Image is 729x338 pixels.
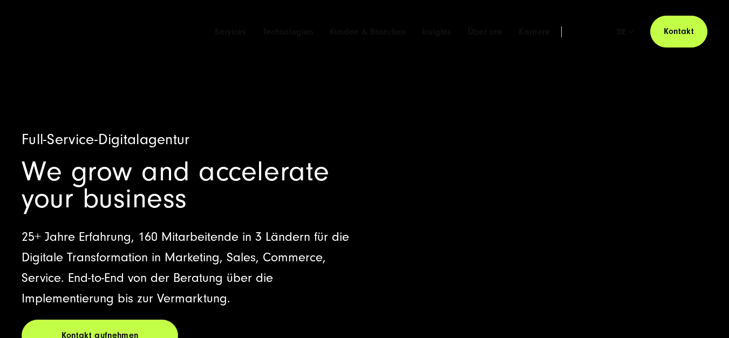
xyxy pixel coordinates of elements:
a: Insights [422,26,452,37]
div: de [617,26,634,37]
a: Kunden & Branchen [330,26,406,37]
a: Über uns [468,26,503,37]
span: Full-Service-Digitalagentur [22,131,190,148]
span: We grow and accelerate your business [22,156,330,214]
img: SUNZINET Full Service Digital Agentur [22,22,103,41]
a: Services [215,26,247,37]
p: 25+ Jahre Erfahrung, 160 Mitarbeitende in 3 Ländern für die Digitale Transformation in Marketing,... [22,227,353,309]
a: Technologien [263,26,314,37]
a: Kontakt [650,16,707,48]
a: Karriere [519,26,550,37]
